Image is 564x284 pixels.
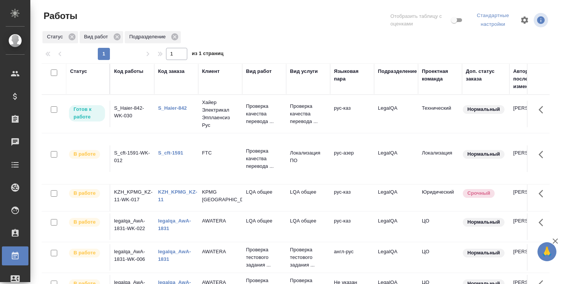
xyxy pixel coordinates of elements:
p: LQA общее [290,217,326,225]
p: Готов к работе [74,106,100,121]
td: [PERSON_NAME] [509,213,553,240]
a: KZH_KPMG_KZ-11 [158,189,197,202]
p: LQA общее [290,188,326,196]
td: KZH_KPMG_KZ-11-WK-017 [110,185,154,211]
div: Вид услуги [290,68,318,75]
td: S_Haier-842-WK-030 [110,101,154,127]
p: В работе [74,218,96,226]
td: рус-каз [330,101,374,127]
div: Исполнитель выполняет работу [68,149,106,159]
div: Вид работ [246,68,272,75]
p: AWATERA [202,217,238,225]
div: Код заказа [158,68,185,75]
button: Здесь прячутся важные кнопки [534,145,552,164]
p: Нормальный [467,150,500,158]
p: Хайер Электрикал Эпплаенсиз Рус [202,99,238,129]
p: FTC [202,149,238,157]
div: split button [470,10,515,30]
td: LegalQA [374,244,418,271]
button: Здесь прячутся важные кнопки [534,213,552,232]
div: Статус [70,68,87,75]
p: Проверка качества перевода ... [246,103,282,125]
td: Технический [418,101,462,127]
td: LegalQA [374,185,418,211]
a: legalqa_AwA-1831 [158,218,191,231]
p: В работе [74,150,96,158]
p: LQA общее [246,217,282,225]
button: Здесь прячутся важные кнопки [534,185,552,203]
div: Исполнитель может приступить к работе [68,104,106,122]
div: Автор последнего изменения [513,68,550,90]
td: [PERSON_NAME] [509,145,553,172]
td: legalqa_AwA-1831-WK-006 [110,244,154,271]
button: Здесь прячутся важные кнопки [534,244,552,262]
p: AWATERA [202,248,238,256]
p: В работе [74,249,96,257]
div: Исполнитель выполняет работу [68,217,106,227]
p: KPMG [GEOGRAPHIC_DATA] [202,188,238,204]
span: Посмотреть информацию [534,13,550,27]
div: Проектная команда [422,68,458,83]
div: Исполнитель выполняет работу [68,188,106,199]
p: Нормальный [467,218,500,226]
p: Срочный [467,189,490,197]
p: Статус [47,33,66,41]
td: ЦО [418,244,462,271]
button: Здесь прячутся важные кнопки [534,101,552,119]
p: В работе [74,189,96,197]
div: Вид работ [80,31,123,43]
span: из 1 страниц [192,49,224,60]
td: LegalQA [374,213,418,240]
div: Статус [42,31,78,43]
p: Вид работ [84,33,111,41]
td: англ-рус [330,244,374,271]
p: Проверка тестового задания ... [290,246,326,269]
span: Отобразить таблицу с оценками [390,13,450,28]
td: [PERSON_NAME] [509,244,553,271]
p: Проверка тестового задания ... [246,246,282,269]
a: S_Haier-842 [158,105,187,111]
p: Проверка качества перевода ... [246,147,282,170]
button: 🙏 [537,242,556,261]
p: Нормальный [467,249,500,257]
div: Подразделение [378,68,417,75]
div: Языковая пара [334,68,370,83]
td: Локализация [418,145,462,172]
p: LQA общее [246,188,282,196]
td: [PERSON_NAME] [509,101,553,127]
a: S_cft-1591 [158,150,183,156]
td: Юридический [418,185,462,211]
div: Доп. статус заказа [466,68,506,83]
td: рус-каз [330,185,374,211]
td: LegalQA [374,101,418,127]
div: Код работы [114,68,143,75]
td: legalqa_AwA-1831-WK-022 [110,213,154,240]
td: S_cft-1591-WK-012 [110,145,154,172]
div: Клиент [202,68,219,75]
td: рус-каз [330,213,374,240]
p: Локализация ПО [290,149,326,164]
td: LegalQA [374,145,418,172]
a: legalqa_AwA-1831 [158,249,191,262]
p: Проверка качества перевода ... [290,103,326,125]
div: Исполнитель выполняет работу [68,248,106,258]
span: 🙏 [540,244,553,260]
div: Подразделение [125,31,181,43]
p: Подразделение [129,33,168,41]
span: Настроить таблицу [515,11,534,29]
p: Нормальный [467,106,500,113]
td: рус-азер [330,145,374,172]
span: Работы [42,10,77,22]
td: [PERSON_NAME] [509,185,553,211]
td: ЦО [418,213,462,240]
